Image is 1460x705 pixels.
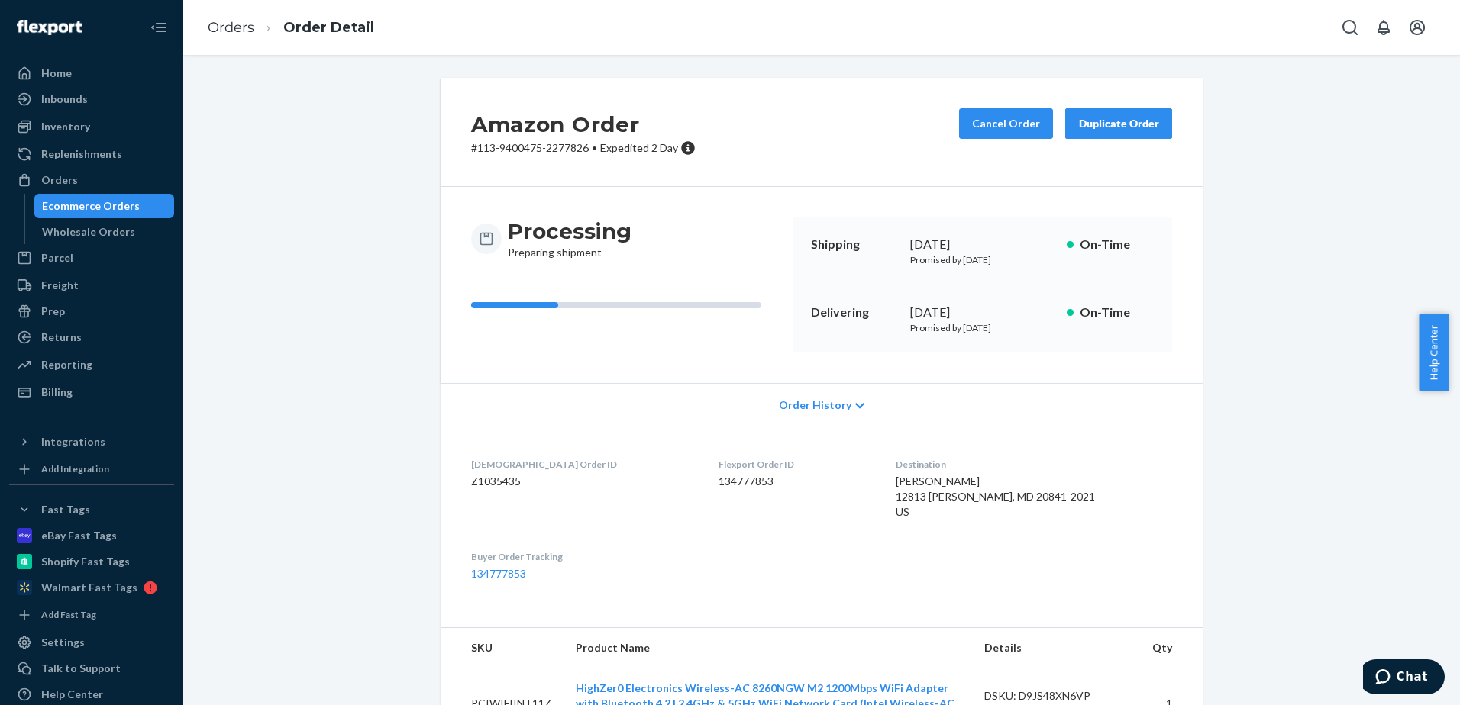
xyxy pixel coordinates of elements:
div: Preparing shipment [508,217,631,260]
div: Returns [41,330,82,345]
a: Add Integration [9,460,174,478]
a: 134777853 [471,567,526,580]
p: Promised by [DATE] [910,253,1055,266]
a: Orders [208,19,254,36]
p: # 113-9400475-2277826 [471,140,696,156]
th: Product Name [564,628,972,668]
a: Freight [9,273,174,298]
span: Order History [779,398,851,413]
div: [DATE] [910,304,1055,321]
h3: Processing [508,217,631,245]
a: Reporting [9,352,174,377]
p: Shipping [811,236,898,253]
a: Prep [9,299,174,324]
a: Order Detail [283,19,374,36]
div: eBay Fast Tags [41,528,117,543]
dd: 134777853 [719,474,871,489]
button: Open account menu [1402,12,1433,43]
a: Inventory [9,114,174,139]
button: Duplicate Order [1065,108,1172,139]
div: Wholesale Orders [42,224,135,240]
a: Home [9,61,174,85]
dt: [DEMOGRAPHIC_DATA] Order ID [471,458,694,471]
a: Replenishments [9,142,174,166]
a: Parcel [9,246,174,270]
div: Parcel [41,250,73,266]
span: Expedited 2 Day [600,141,678,154]
span: [PERSON_NAME] 12813 [PERSON_NAME], MD 20841-2021 US [896,475,1095,518]
span: • [592,141,597,154]
div: Add Fast Tag [41,608,96,621]
dt: Flexport Order ID [719,458,871,471]
ol: breadcrumbs [195,5,386,50]
p: Delivering [811,304,898,321]
a: Add Fast Tag [9,606,174,624]
div: Orders [41,172,78,188]
div: DSKU: D9JS48XN6VP [984,688,1128,703]
div: Home [41,66,72,81]
button: Fast Tags [9,497,174,522]
div: [DATE] [910,236,1055,253]
button: Cancel Order [959,108,1053,139]
div: Inventory [41,119,90,134]
div: Freight [41,278,79,293]
a: Orders [9,168,174,192]
dt: Buyer Order Tracking [471,550,694,563]
div: Fast Tags [41,502,90,517]
div: Shopify Fast Tags [41,554,130,569]
div: Walmart Fast Tags [41,580,137,595]
a: Wholesale Orders [34,220,175,244]
div: Replenishments [41,146,122,162]
th: SKU [441,628,564,668]
div: Duplicate Order [1078,116,1159,131]
a: Returns [9,325,174,349]
p: Promised by [DATE] [910,321,1055,334]
a: Inbounds [9,87,174,111]
div: Prep [41,304,65,319]
div: Settings [41,635,85,650]
a: Walmart Fast Tags [9,575,174,600]
div: Billing [41,385,73,400]
div: Integrations [41,434,105,449]
a: Billing [9,380,174,404]
button: Talk to Support [9,656,174,681]
button: Integrations [9,430,174,454]
dd: Z1035435 [471,474,694,489]
a: Shopify Fast Tags [9,549,174,574]
div: Add Integration [41,462,109,475]
th: Qty [1140,628,1203,668]
th: Details [972,628,1140,668]
a: Ecommerce Orders [34,194,175,218]
p: On-Time [1080,236,1154,253]
button: Help Center [1419,314,1449,391]
button: Close Navigation [144,12,174,43]
a: eBay Fast Tags [9,523,174,548]
div: Talk to Support [41,661,121,676]
img: Flexport logo [17,20,82,35]
button: Open Search Box [1335,12,1365,43]
a: Settings [9,630,174,655]
div: Reporting [41,357,92,372]
div: Ecommerce Orders [42,198,140,214]
div: Inbounds [41,92,88,107]
h2: Amazon Order [471,108,696,140]
div: Help Center [41,687,103,702]
p: On-Time [1080,304,1154,321]
button: Open notifications [1368,12,1399,43]
dt: Destination [896,458,1172,471]
iframe: Opens a widget where you can chat to one of our agents [1363,659,1445,697]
